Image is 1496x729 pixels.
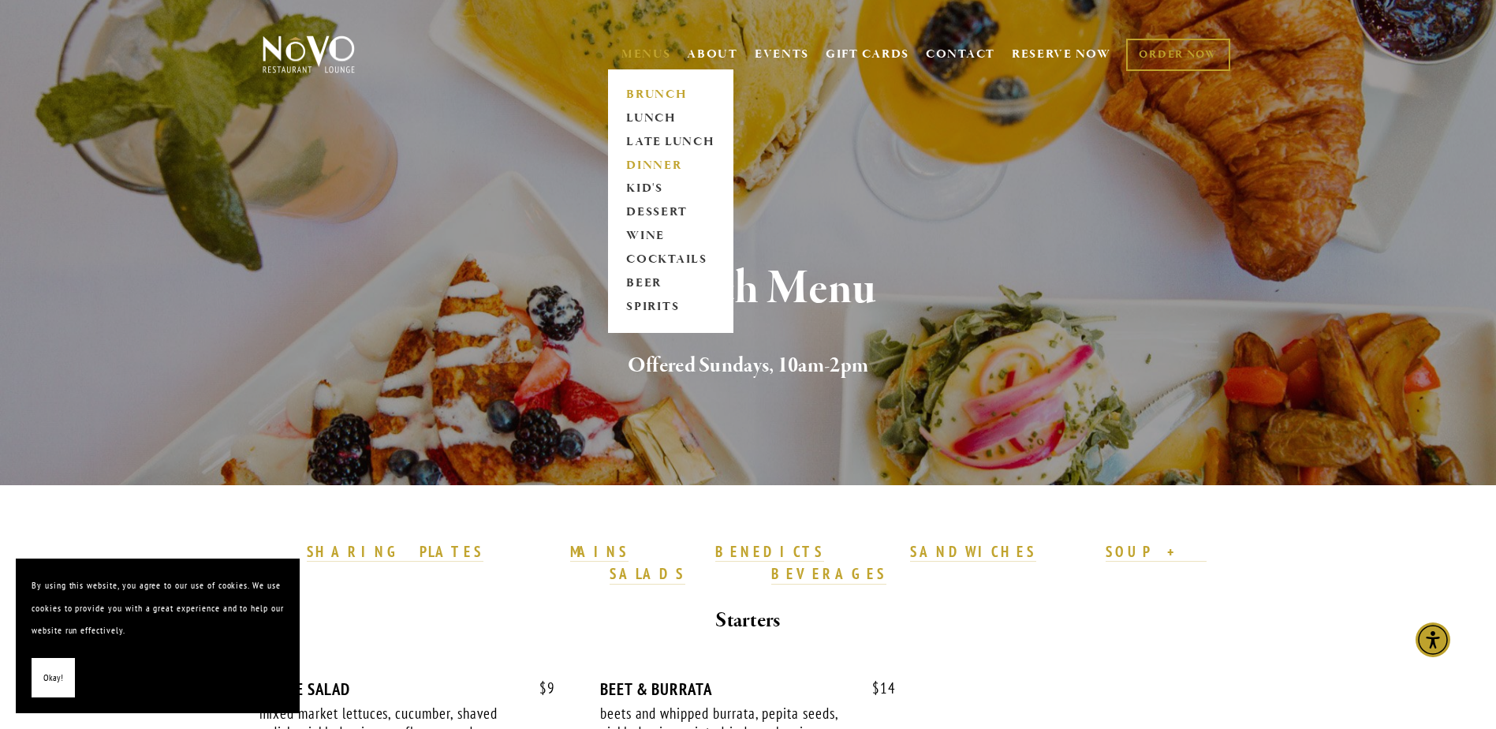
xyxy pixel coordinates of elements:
[755,47,809,62] a: EVENTS
[872,679,880,697] span: $
[570,542,629,561] strong: MAINS
[621,296,720,320] a: SPIRITS
[621,130,720,154] a: LATE LUNCH
[910,542,1036,563] a: SANDWICHES
[307,542,483,563] a: SHARING PLATES
[715,542,824,563] a: BENEDICTS
[910,542,1036,561] strong: SANDWICHES
[1416,622,1450,657] div: Accessibility Menu
[259,679,555,699] div: HOUSE SALAD
[621,178,720,201] a: KID'S
[289,350,1208,383] h2: Offered Sundays, 10am-2pm
[307,542,483,561] strong: SHARING PLATES
[771,564,886,583] strong: BEVERAGES
[715,542,824,561] strong: BENEDICTS
[524,679,555,697] span: 9
[621,201,720,225] a: DESSERT
[621,47,671,62] a: MENUS
[826,39,909,69] a: GIFT CARDS
[1126,39,1229,71] a: ORDER NOW
[621,225,720,249] a: WINE
[856,679,896,697] span: 14
[1012,39,1111,69] a: RESERVE NOW
[621,83,720,107] a: BRUNCH
[715,607,780,634] strong: Starters
[289,264,1208,315] h1: Brunch Menu
[621,107,720,130] a: LUNCH
[687,47,738,62] a: ABOUT
[259,35,358,74] img: Novo Restaurant &amp; Lounge
[610,542,1207,585] a: SOUP + SALADS
[32,574,284,642] p: By using this website, you agree to our use of cookies. We use cookies to provide you with a grea...
[926,39,995,69] a: CONTACT
[32,658,75,698] button: Okay!
[16,559,300,713] section: Cookie banner
[43,667,63,690] span: Okay!
[600,679,896,699] div: BEET & BURRATA
[539,679,547,697] span: $
[621,154,720,178] a: DINNER
[570,542,629,563] a: MAINS
[771,564,886,585] a: BEVERAGES
[621,249,720,272] a: COCKTAILS
[621,272,720,296] a: BEER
